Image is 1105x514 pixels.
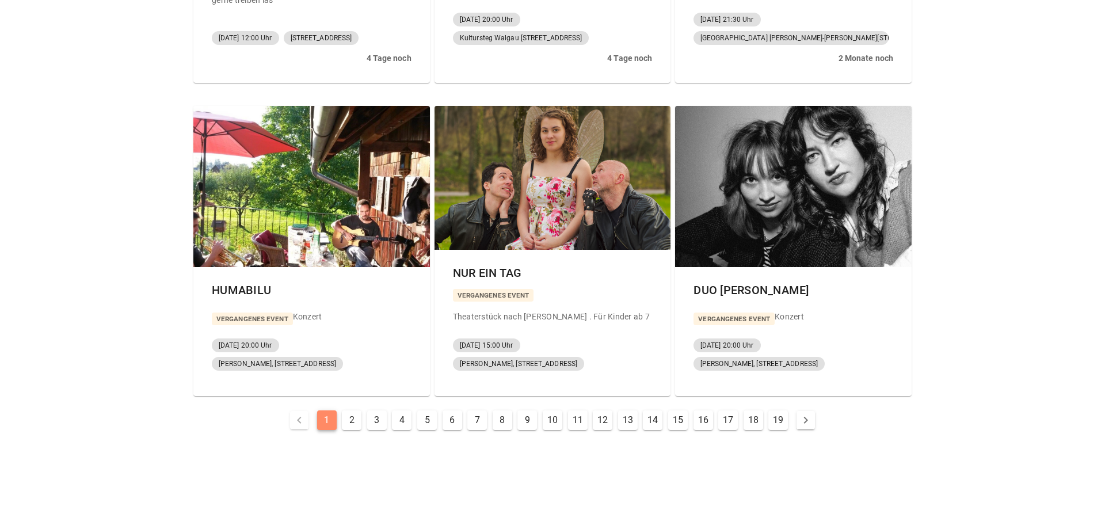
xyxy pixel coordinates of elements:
[643,410,662,430] button: Goto Page 14
[797,411,815,429] button: Next page
[493,410,512,430] button: Goto Page 8
[668,410,688,430] button: Goto Page 15
[392,410,411,430] button: Goto Page 4
[219,338,272,352] span: [DATE] 20:00 Uhr
[718,410,738,430] button: Goto Page 17
[543,410,562,430] button: Goto Page 10
[607,54,652,63] b: 4 Tage noch
[203,272,421,309] div: HUMABILU
[700,357,818,371] span: [PERSON_NAME], [STREET_ADDRESS]
[775,311,804,322] div: Konzert
[618,410,638,430] button: Goto Page 13
[460,13,513,26] span: [DATE] 20:00 Uhr
[460,338,513,352] span: [DATE] 15:00 Uhr
[694,410,713,430] button: Goto Page 16
[367,54,411,63] b: 4 Tage noch
[443,410,462,430] button: Goto Page 6
[453,289,534,302] h5: VERGANGENES EVENT
[219,357,336,371] span: [PERSON_NAME], [STREET_ADDRESS]
[517,410,537,430] button: Goto Page 9
[568,410,588,430] button: Goto Page 11
[342,410,361,430] button: Goto Page 2
[367,410,387,430] button: Goto Page 3
[293,311,322,322] div: Konzert
[839,54,893,63] b: 2 Monate noch
[768,410,788,430] button: Goto Page 19
[453,311,650,322] div: Theaterstück nach [PERSON_NAME] . Für Kinder ab 7
[593,410,612,430] button: Goto Page 12
[460,357,577,371] span: [PERSON_NAME], [STREET_ADDRESS]
[212,313,293,325] h5: VERGANGENES EVENT
[694,313,775,325] h5: VERGANGENES EVENT
[219,31,272,45] span: [DATE] 12:00 Uhr
[700,31,882,45] span: [GEOGRAPHIC_DATA] [PERSON_NAME]-[PERSON_NAME][STREET_ADDRESS]
[460,31,582,45] span: Kultursteg Walgau [STREET_ADDRESS]
[291,31,352,45] span: [STREET_ADDRESS]
[467,410,487,430] button: Goto Page 7
[417,410,437,430] button: Goto Page 5
[700,338,754,352] span: [DATE] 20:00 Uhr
[700,13,754,26] span: [DATE] 21:30 Uhr
[317,410,337,430] button: Current Page, Page 1
[744,410,763,430] button: Goto Page 18
[444,254,662,291] div: NUR EIN TAG
[193,408,912,433] nav: Pagination Navigation
[684,272,902,309] div: DUO [PERSON_NAME]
